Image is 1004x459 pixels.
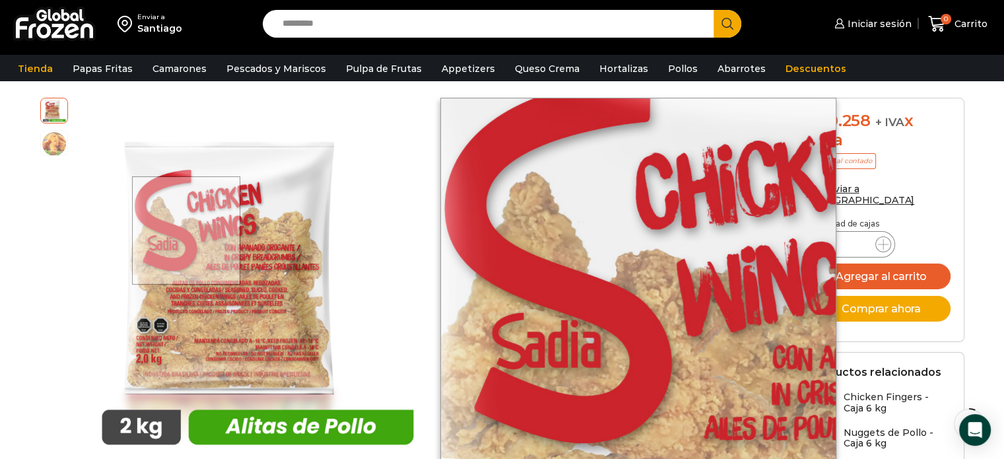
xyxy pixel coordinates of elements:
span: Carrito [951,17,987,30]
button: Search button [714,10,741,38]
span: + IVA [875,116,904,129]
a: Hortalizas [593,56,655,81]
div: Open Intercom Messenger [959,414,991,446]
p: Precio al contado [809,153,876,169]
input: Product quantity [840,235,865,254]
img: address-field-icon.svg [117,13,137,35]
a: Papas Fritas [66,56,139,81]
a: Pulpa de Frutas [339,56,428,81]
h3: Chicken Fingers - Caja 6 kg [844,392,951,414]
a: Camarones [146,56,213,81]
div: Santiago [137,22,182,35]
span: alitas-pollo [41,96,67,123]
h3: Nuggets de Pollo - Caja 6 kg [844,427,951,450]
div: Enviar a [137,13,182,22]
button: Comprar ahora [809,296,951,322]
a: 0 Carrito [925,9,991,40]
h2: Productos relacionados [809,366,941,378]
a: Queso Crema [508,56,586,81]
a: Pollos [661,56,704,81]
a: Enviar a [GEOGRAPHIC_DATA] [809,183,915,206]
a: Tienda [11,56,59,81]
bdi: 30.258 [809,111,871,130]
a: Pescados y Mariscos [220,56,333,81]
a: Abarrotes [711,56,772,81]
a: Appetizers [435,56,502,81]
a: Iniciar sesión [831,11,912,37]
a: Descuentos [779,56,853,81]
a: Chicken Fingers - Caja 6 kg [809,392,951,420]
span: Iniciar sesión [844,17,912,30]
div: x caja [809,112,951,150]
p: Cantidad de cajas [809,219,951,229]
span: 0 [941,14,951,24]
span: alitas-de-pollo [41,131,67,157]
button: Agregar al carrito [809,264,951,289]
a: Nuggets de Pollo - Caja 6 kg [809,427,951,456]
